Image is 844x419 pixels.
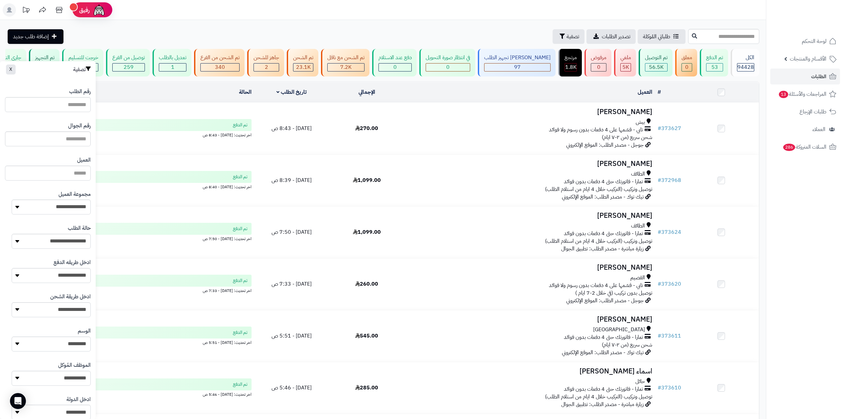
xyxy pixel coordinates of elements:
[658,384,681,392] a: #373610
[446,63,450,71] span: 0
[658,280,681,288] a: #373620
[645,54,668,62] div: تم التوصيل
[201,64,239,71] div: 340
[276,88,307,96] a: تاريخ الطلب
[58,361,91,369] label: الموظف المُوكل
[407,212,652,219] h3: [PERSON_NAME]
[602,133,652,141] span: شحن سريع (من ٢-٧ ايام)
[293,64,313,71] div: 23106
[778,89,826,99] span: المراجعات والأسئلة
[6,65,16,74] button: X
[151,49,193,76] a: تعديل بالطلب 1
[61,49,105,76] a: خرجت للتسليم 44
[353,176,381,184] span: 1,099.00
[407,160,652,168] h3: [PERSON_NAME]
[802,37,826,46] span: لوحة التحكم
[549,282,643,289] span: تابي - قسّمها على 4 دفعات بدون رسوم ولا فوائد
[591,54,606,62] div: مرفوض
[770,33,840,49] a: لوحة التحكم
[78,327,91,335] label: الوسم
[770,121,840,137] a: العملاء
[359,88,375,96] a: الإجمالي
[658,124,661,132] span: #
[564,178,643,186] span: تمارا - فاتورتك حتى 4 دفعات بدون فوائد
[10,287,252,294] div: اخر تحديث: [DATE] - 7:33 ص
[9,66,12,73] span: X
[566,297,644,305] span: جوجل - مصدر الطلب: الموقع الإلكتروني
[575,289,652,297] span: توصيل بدون تركيب (في خلال 2-7 ايام )
[426,64,470,71] div: 0
[271,228,312,236] span: [DATE] - 7:50 ص
[706,54,723,62] div: تم الدفع
[567,33,579,41] span: تصفية
[564,230,643,237] span: تمارا - فاتورتك حتى 4 دفعات بدون فوائد
[28,49,61,76] a: تم التجهيز 56
[737,54,754,62] div: الكل
[591,64,606,71] div: 0
[770,86,840,102] a: المراجعات والأسئلة13
[293,54,313,62] div: تم الشحن
[638,29,686,44] a: طلباتي المُوكلة
[620,54,631,62] div: ملغي
[8,29,63,44] a: إضافة طلب جديد
[171,63,174,71] span: 1
[790,54,826,64] span: الأقسام والمنتجات
[812,125,825,134] span: العملاء
[68,54,98,62] div: خرجت للتسليم
[10,393,26,409] div: Open Intercom Messenger
[233,381,248,388] span: تم الدفع
[565,64,577,71] div: 1806
[682,64,692,71] div: 0
[565,63,577,71] span: 1.8K
[254,54,279,62] div: جاهز للشحن
[113,64,145,71] div: 259
[597,63,600,71] span: 0
[514,63,521,71] span: 97
[622,63,629,71] span: 5K
[296,63,311,71] span: 23.1K
[621,64,631,71] div: 4954
[637,49,674,76] a: تم التوصيل 56.5K
[426,54,470,62] div: في انتظار صورة التحويل
[586,29,636,44] a: تصدير الطلبات
[393,63,397,71] span: 0
[545,393,652,401] span: توصيل وتركيب (التركيب خلال 4 ايام من استلام الطلب)
[407,264,652,271] h3: [PERSON_NAME]
[35,54,54,62] div: تم التجهيز
[112,54,145,62] div: توصيل من الفرع
[271,332,312,340] span: [DATE] - 5:51 ص
[545,237,652,245] span: توصيل وتركيب (التركيب خلال 4 ايام من استلام الطلب)
[13,33,49,41] span: إضافة طلب جديد
[631,170,645,178] span: الطائف
[613,49,637,76] a: ملغي 5K
[66,396,91,403] label: ادخل الدولة
[328,64,364,71] div: 7223
[553,29,584,44] button: تصفية
[327,54,365,62] div: تم الشحن مع ناقل
[706,64,723,71] div: 53
[779,91,788,98] span: 13
[233,174,248,180] span: تم الدفع
[658,88,661,96] a: #
[355,384,378,392] span: 285.00
[353,228,381,236] span: 1,099.00
[658,332,661,340] span: #
[68,224,91,232] label: حالة الطلب
[10,390,252,397] div: اخر تحديث: [DATE] - 5:46 ص
[638,88,652,96] a: العميل
[658,176,661,184] span: #
[271,280,312,288] span: [DATE] - 7:33 ص
[53,259,91,266] label: ادخل طريقه الدفع
[233,329,248,336] span: تم الدفع
[239,88,252,96] a: الحالة
[271,124,312,132] span: [DATE] - 8:43 ص
[355,124,378,132] span: 270.00
[340,63,352,71] span: 7.2K
[246,49,285,76] a: جاهز للشحن 2
[233,122,248,128] span: تم الدفع
[658,176,681,184] a: #372968
[159,64,186,71] div: 1
[10,131,252,138] div: اخر تحديث: [DATE] - 8:43 ص
[645,64,667,71] div: 56483
[561,400,644,408] span: زيارة مباشرة - مصدر الطلب: تطبيق الجوال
